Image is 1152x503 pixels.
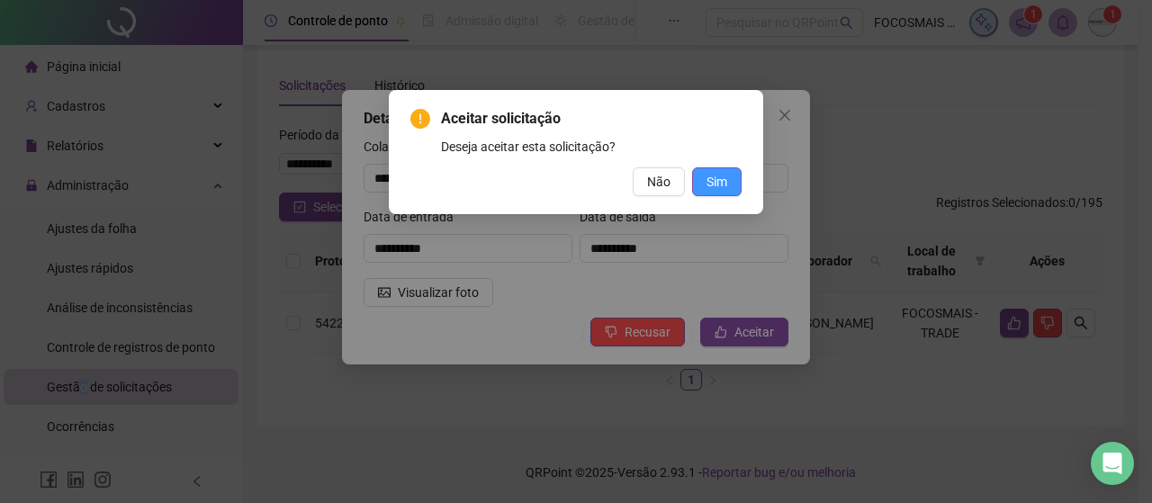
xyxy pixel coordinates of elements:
[692,167,742,196] button: Sim
[410,109,430,129] span: exclamation-circle
[633,167,685,196] button: Não
[1091,442,1134,485] div: Open Intercom Messenger
[441,108,742,130] span: Aceitar solicitação
[441,137,742,157] div: Deseja aceitar esta solicitação?
[706,172,727,192] span: Sim
[647,172,670,192] span: Não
